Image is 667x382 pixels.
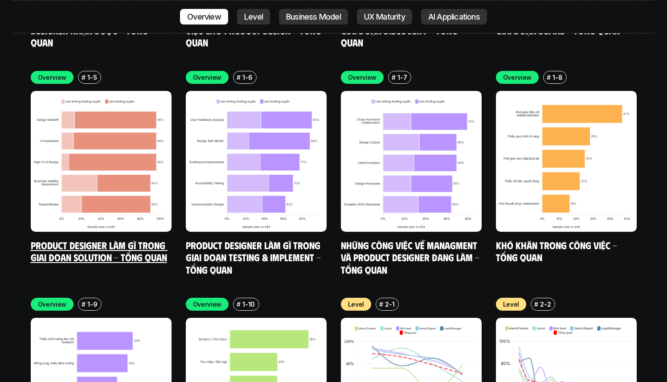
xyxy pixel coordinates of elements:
[496,12,633,36] a: Product Designer làm gì trong giai đoạn Define - Tổng quan
[244,12,263,21] p: Level
[428,12,480,21] p: AI Applications
[503,73,532,82] p: Overview
[540,300,551,309] p: 2-2
[357,9,412,25] a: UX Maturity
[385,300,394,309] p: 2-1
[364,12,405,21] p: UX Maturity
[547,74,551,81] h6: #
[286,12,341,21] p: Business Model
[341,239,482,275] a: Những công việc về Managment và Product Designer đang làm - Tổng quan
[348,300,364,309] p: Level
[38,73,67,82] p: Overview
[392,74,396,81] h6: #
[552,73,562,82] p: 1-8
[421,9,487,25] a: AI Applications
[534,301,538,308] h6: #
[187,12,221,21] p: Overview
[379,301,383,308] h6: #
[496,239,619,263] a: Khó khăn trong công việc - Tổng quan
[237,74,241,81] h6: #
[237,9,270,25] a: Level
[279,9,348,25] a: Business Model
[82,301,86,308] h6: #
[38,300,67,309] p: Overview
[87,300,97,309] p: 1-9
[180,9,228,25] a: Overview
[242,300,255,309] p: 1-10
[193,73,222,82] p: Overview
[348,73,377,82] p: Overview
[82,74,86,81] h6: #
[87,73,97,82] p: 1-5
[503,300,520,309] p: Level
[186,239,323,275] a: Product Designer làm gì trong giai đoạn Testing & Implement - Tổng quan
[31,239,168,263] a: Product Designer làm gì trong giai đoạn Solution - Tổng quan
[242,73,252,82] p: 1-6
[397,73,407,82] p: 1-7
[193,300,222,309] p: Overview
[237,301,241,308] h6: #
